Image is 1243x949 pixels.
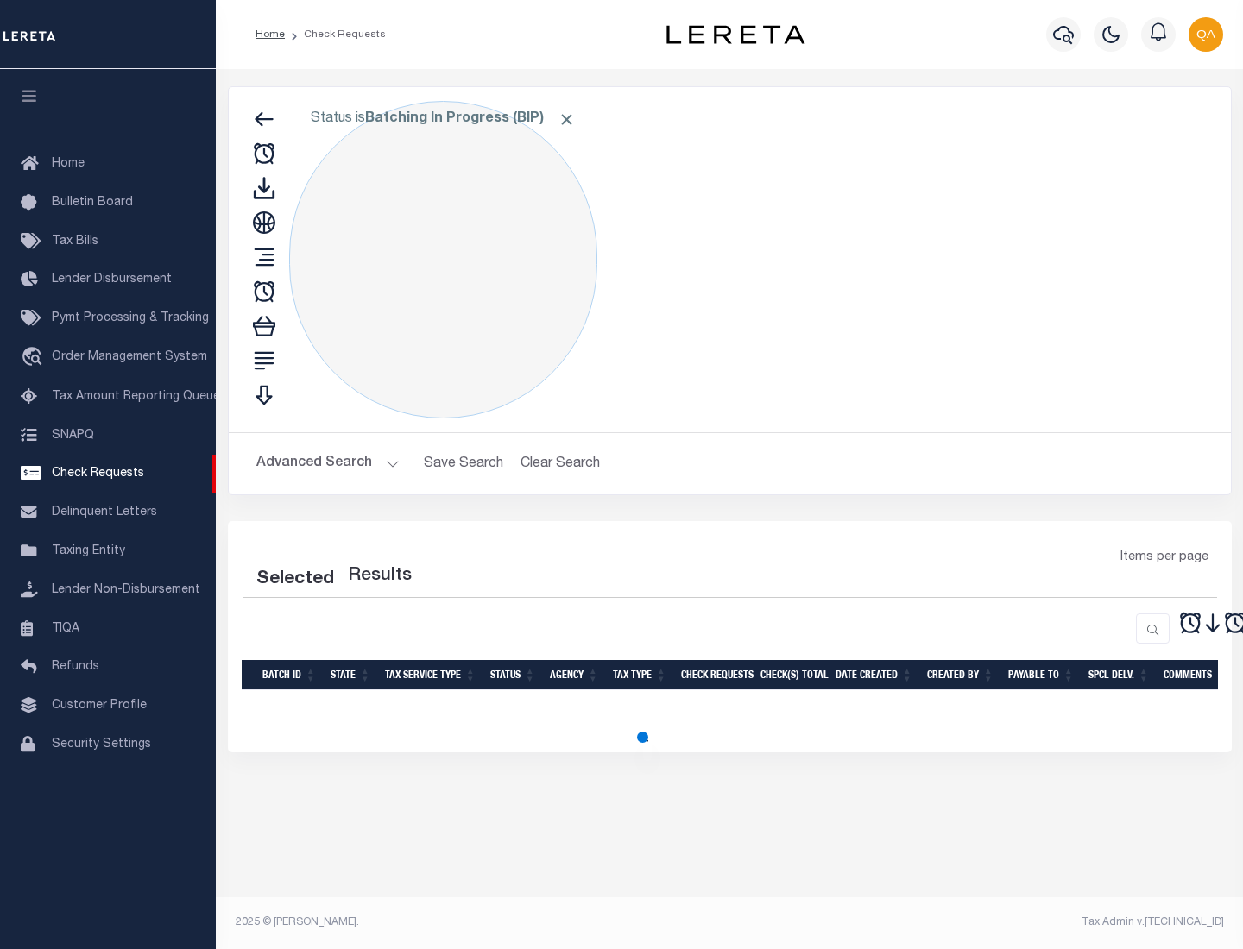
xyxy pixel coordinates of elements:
[256,660,324,690] th: Batch Id
[666,25,804,44] img: logo-dark.svg
[52,158,85,170] span: Home
[289,101,597,418] div: Click to Edit
[21,347,48,369] i: travel_explore
[920,660,1001,690] th: Created By
[52,351,207,363] span: Order Management System
[1082,660,1157,690] th: Spcl Delv.
[52,312,209,324] span: Pymt Processing & Tracking
[52,468,144,480] span: Check Requests
[52,391,220,403] span: Tax Amount Reporting Queue
[742,914,1224,930] div: Tax Admin v.[TECHNICAL_ID]
[558,110,576,129] span: Click to Remove
[52,661,99,673] span: Refunds
[52,506,157,518] span: Delinquent Letters
[52,622,79,634] span: TIQA
[52,584,200,596] span: Lender Non-Disbursement
[256,29,285,40] a: Home
[1157,660,1234,690] th: Comments
[674,660,754,690] th: Check Requests
[52,273,172,286] span: Lender Disbursement
[829,660,920,690] th: Date Created
[52,429,94,441] span: SNAPQ
[256,566,334,594] div: Selected
[483,660,543,690] th: Status
[514,447,608,481] button: Clear Search
[285,27,386,42] li: Check Requests
[1189,17,1223,52] img: svg+xml;base64,PHN2ZyB4bWxucz0iaHR0cDovL3d3dy53My5vcmcvMjAwMC9zdmciIHBvaW50ZXItZXZlbnRzPSJub25lIi...
[754,660,829,690] th: Check(s) Total
[365,112,576,126] b: Batching In Progress (BIP)
[52,197,133,209] span: Bulletin Board
[606,660,674,690] th: Tax Type
[348,562,412,590] label: Results
[543,660,606,690] th: Agency
[52,700,147,712] span: Customer Profile
[378,660,483,690] th: Tax Service Type
[1001,660,1082,690] th: Payable To
[223,914,730,930] div: 2025 © [PERSON_NAME].
[52,236,98,248] span: Tax Bills
[52,738,151,751] span: Security Settings
[324,660,378,690] th: State
[256,447,400,481] button: Advanced Search
[1120,549,1208,568] span: Items per page
[52,545,125,557] span: Taxing Entity
[413,447,514,481] button: Save Search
